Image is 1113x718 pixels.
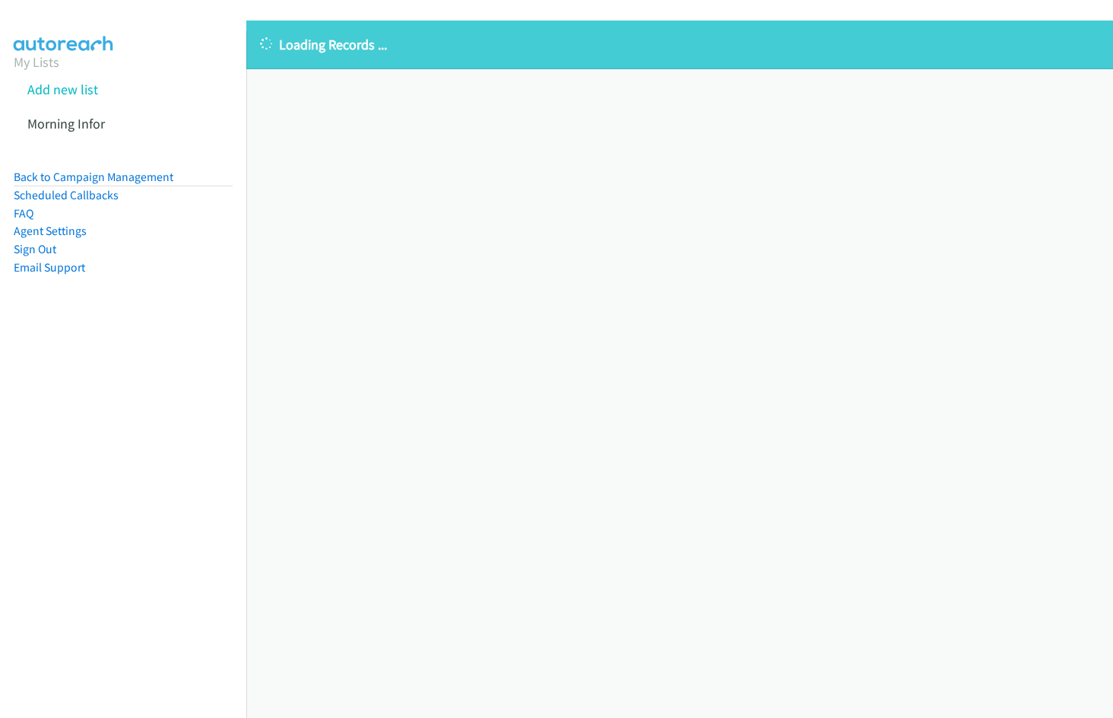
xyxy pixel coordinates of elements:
a: Sign Out [14,242,56,256]
a: Email Support [14,260,85,275]
a: Agent Settings [14,224,87,238]
a: Scheduled Callbacks [14,188,119,202]
a: FAQ [14,206,33,221]
p: Loading Records ... [260,34,1099,55]
a: My Lists [14,53,59,71]
a: Back to Campaign Management [14,170,173,184]
a: Morning Infor [27,115,105,132]
a: Add new list [27,81,98,98]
